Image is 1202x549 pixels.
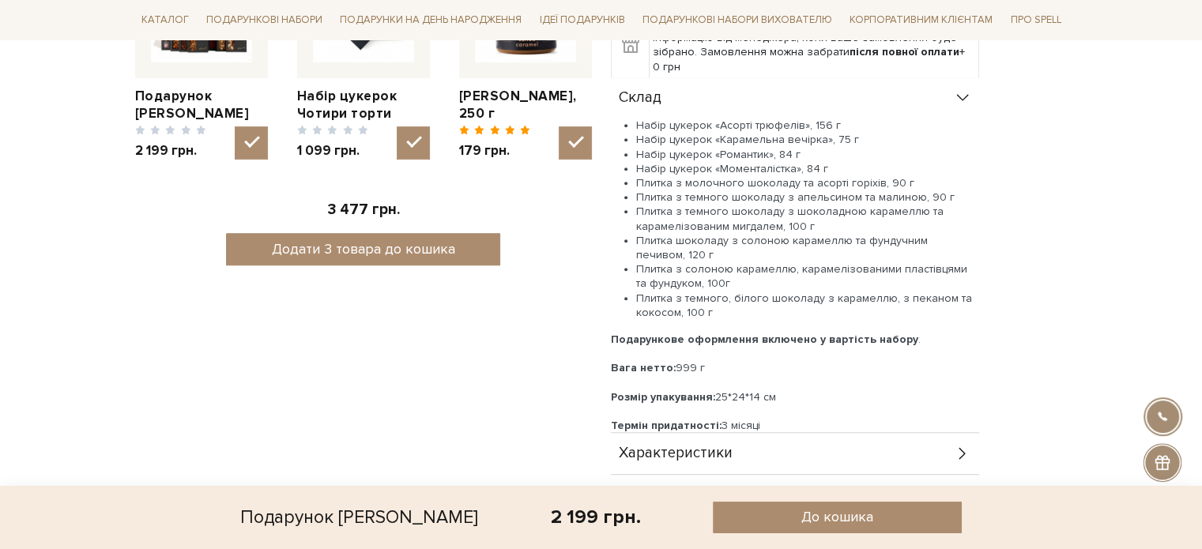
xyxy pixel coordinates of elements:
a: Каталог [135,8,195,32]
a: [PERSON_NAME], 250 г [459,88,592,122]
li: Плитка з молочного шоколаду та асорті горіхів, 90 г [636,176,979,190]
div: Подарунок [PERSON_NAME] [240,502,478,533]
a: Подарунки на День народження [333,8,528,32]
li: Плитка з солоною карамеллю, карамелізованими пластівцями та фундуком, 100г [636,262,979,291]
div: 999 г [611,361,979,375]
button: До кошика [713,502,962,533]
li: Набір цукерок «Асорті трюфелів», 156 г [636,118,979,133]
li: Плитка з темного шоколаду з апельсином та малиною, 90 г [636,190,979,205]
b: Термін придатності: [611,419,722,432]
li: Набір цукерок «Моменталістка», 84 г [636,162,979,176]
span: Характеристики [619,446,733,461]
li: Плитка з темного шоколаду з шоколадною карамеллю та карамелізованим мигдалем, 100 г [636,205,979,233]
button: Додати 3 товара до кошика [226,233,500,265]
div: 2 199 грн. [551,505,641,529]
a: Подарункові набори вихователю [636,6,838,33]
li: Набір цукерок «Романтик», 84 г [636,148,979,162]
div: . [611,333,979,347]
span: До кошика [801,508,873,526]
div: 3 місяці [611,419,979,433]
li: Плитка з темного, білого шоколаду з карамеллю, з пеканом та кокосом, 100 г [636,291,979,320]
b: після повної оплати [850,45,959,58]
span: 1 099 грн. [297,142,369,160]
a: Подарункові набори [200,8,329,32]
span: 2 199 грн. [135,142,207,160]
span: Склад [619,91,661,105]
span: 3 477 грн. [327,201,400,219]
div: 25*24*14 см [611,390,979,404]
a: Подарунок [PERSON_NAME] [135,88,268,122]
a: Корпоративним клієнтам [843,6,999,33]
li: Набір цукерок «Карамельна вечірка», 75 г [636,133,979,147]
a: Про Spell [1004,8,1067,32]
b: Подарункове оформлення включено у вартість набору [611,333,918,346]
a: Ідеї подарунків [533,8,631,32]
li: Плитка шоколаду з солоною карамеллю та фундучним печивом, 120 г [636,234,979,262]
b: Розмір упакування: [611,390,715,404]
span: 179 грн. [459,142,531,160]
a: Набір цукерок Чотири торти [297,88,430,122]
b: Вага нетто: [611,361,676,374]
td: Самовивіз зі складу - вул. [STREET_ADDRESS] Очікуйте інформацію від менеджера, коли ваше замовлен... [649,13,978,78]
